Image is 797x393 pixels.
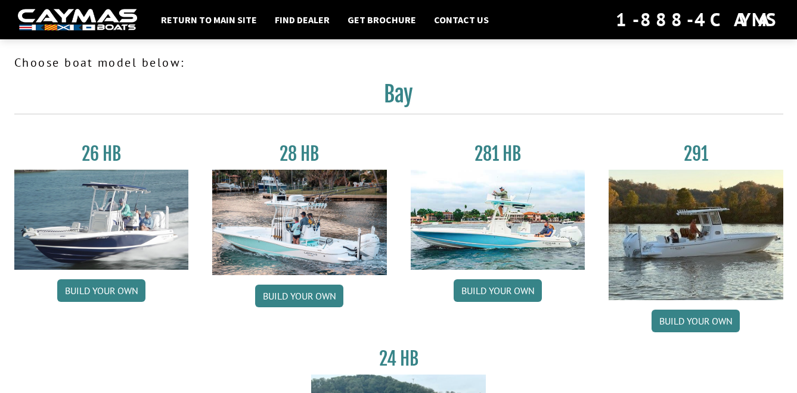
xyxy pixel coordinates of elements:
a: Build your own [255,285,343,307]
a: Return to main site [155,12,263,27]
p: Choose boat model below: [14,54,783,71]
a: Build your own [454,279,542,302]
h3: 28 HB [212,143,387,165]
img: white-logo-c9c8dbefe5ff5ceceb0f0178aa75bf4bb51f6bca0971e226c86eb53dfe498488.png [18,9,137,31]
img: 291_Thumbnail.jpg [609,170,783,300]
h3: 281 HB [411,143,585,165]
h3: 24 HB [311,348,486,370]
a: Get Brochure [342,12,422,27]
a: Build your own [57,279,145,302]
a: Build your own [652,310,740,332]
img: 28_hb_thumbnail_for_caymas_connect.jpg [212,170,387,275]
a: Find Dealer [269,12,336,27]
img: 28-hb-twin.jpg [411,170,585,270]
a: Contact Us [428,12,495,27]
h3: 26 HB [14,143,189,165]
h3: 291 [609,143,783,165]
h2: Bay [14,81,783,114]
div: 1-888-4CAYMAS [616,7,779,33]
img: 26_new_photo_resized.jpg [14,170,189,270]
